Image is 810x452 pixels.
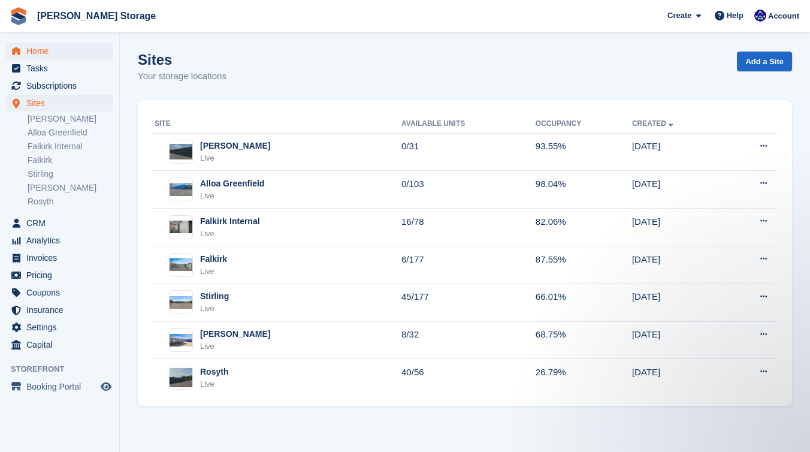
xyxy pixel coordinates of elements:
td: [DATE] [632,209,724,246]
div: Rosyth [200,366,228,378]
td: 98.04% [536,171,632,209]
td: 0/103 [401,171,536,209]
th: Occupancy [536,114,632,134]
span: Home [26,43,98,59]
span: Invoices [26,249,98,266]
a: menu [6,284,113,301]
a: [PERSON_NAME] [28,113,113,125]
div: Alloa Greenfield [200,177,264,190]
td: [DATE] [632,321,724,359]
img: Image of Falkirk Internal site [170,221,192,233]
span: CRM [26,215,98,231]
a: menu [6,77,113,94]
span: Insurance [26,302,98,318]
img: Image of Rosyth site [170,368,192,387]
img: stora-icon-8386f47178a22dfd0bd8f6a31ec36ba5ce8667c1dd55bd0f319d3a0aa187defe.svg [10,7,28,25]
img: Image of Stirling site [170,296,192,309]
img: Ross Watt [754,10,766,22]
span: Subscriptions [26,77,98,94]
th: Available Units [401,114,536,134]
td: 87.55% [536,246,632,284]
a: [PERSON_NAME] Storage [32,6,161,26]
span: Settings [26,319,98,336]
div: Falkirk [200,253,227,266]
a: Rosyth [28,196,113,207]
a: menu [6,215,113,231]
a: Alloa Greenfield [28,127,113,138]
h1: Sites [138,52,226,68]
a: menu [6,267,113,284]
td: [DATE] [632,133,724,171]
td: 93.55% [536,133,632,171]
td: 16/78 [401,209,536,246]
span: Storefront [11,363,119,375]
td: 82.06% [536,209,632,246]
img: Image of Livingston site [170,334,192,346]
p: Your storage locations [138,70,226,83]
td: 40/56 [401,359,536,396]
td: 6/177 [401,246,536,284]
img: Image of Alloa Greenfield site [170,183,192,196]
span: Account [768,10,799,22]
a: menu [6,95,113,112]
td: 45/177 [401,284,536,321]
div: Live [200,228,260,240]
span: Capital [26,336,98,353]
div: Live [200,303,229,315]
span: Sites [26,95,98,112]
span: Help [727,10,743,22]
th: Site [152,114,401,134]
a: menu [6,60,113,77]
span: Booking Portal [26,378,98,395]
td: 68.75% [536,321,632,359]
td: [DATE] [632,359,724,396]
a: Created [632,119,676,128]
a: menu [6,232,113,249]
a: menu [6,43,113,59]
a: menu [6,319,113,336]
a: Stirling [28,168,113,180]
a: [PERSON_NAME] [28,182,113,194]
div: Live [200,190,264,202]
div: Live [200,266,227,278]
span: Pricing [26,267,98,284]
a: Falkirk [28,155,113,166]
div: Live [200,340,270,352]
a: menu [6,302,113,318]
img: Image of Alloa Kelliebank site [170,144,192,160]
td: [DATE] [632,171,724,209]
a: Add a Site [737,52,792,71]
span: Coupons [26,284,98,301]
div: Live [200,378,228,390]
td: [DATE] [632,284,724,321]
a: Preview store [99,379,113,394]
div: [PERSON_NAME] [200,328,270,340]
span: Create [667,10,691,22]
div: Stirling [200,290,229,303]
td: 0/31 [401,133,536,171]
td: 8/32 [401,321,536,359]
td: 66.01% [536,284,632,321]
a: menu [6,249,113,266]
td: 26.79% [536,359,632,396]
span: Analytics [26,232,98,249]
a: menu [6,378,113,395]
div: Live [200,152,270,164]
a: Falkirk Internal [28,141,113,152]
a: menu [6,336,113,353]
span: Tasks [26,60,98,77]
td: [DATE] [632,246,724,284]
div: [PERSON_NAME] [200,140,270,152]
div: Falkirk Internal [200,215,260,228]
img: Image of Falkirk site [170,258,192,271]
